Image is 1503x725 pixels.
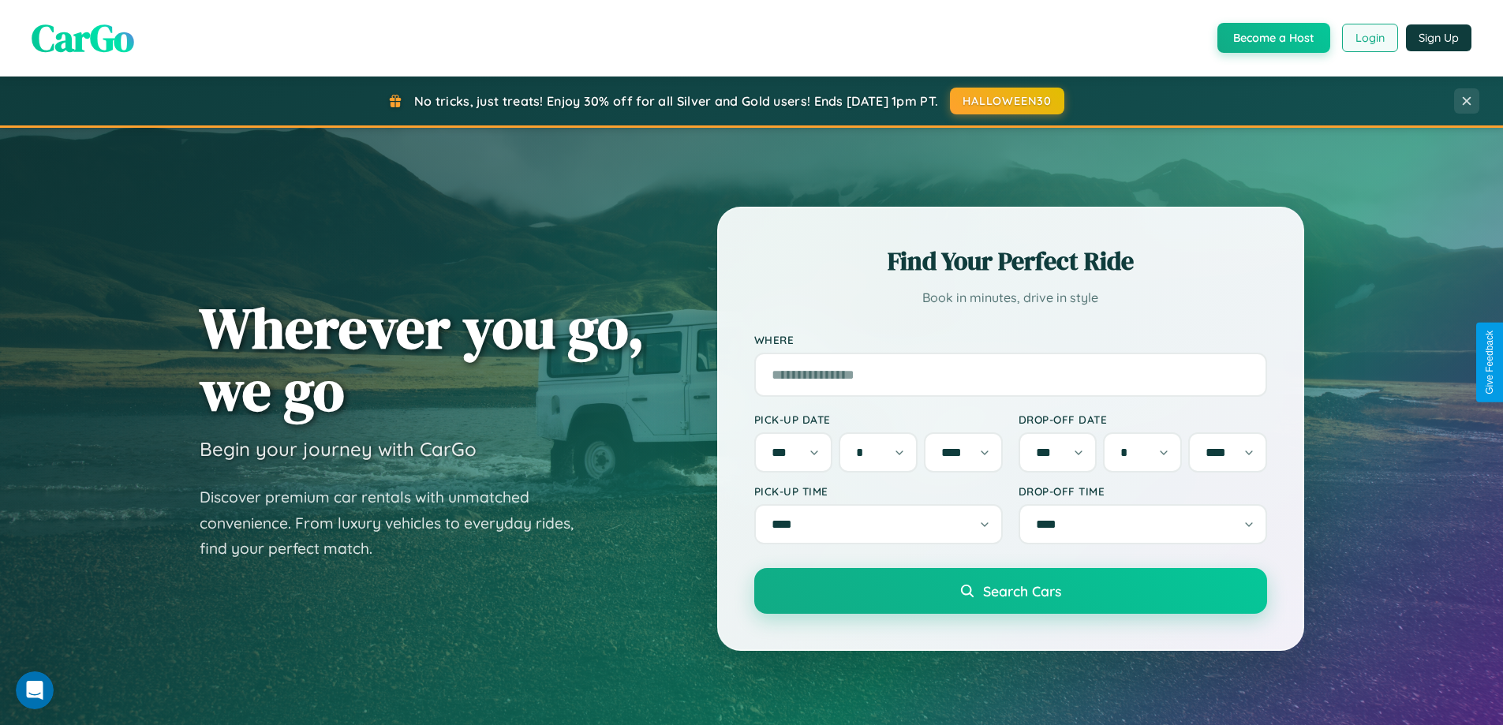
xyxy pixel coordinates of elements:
[1342,24,1398,52] button: Login
[200,484,594,562] p: Discover premium car rentals with unmatched convenience. From luxury vehicles to everyday rides, ...
[414,93,938,109] span: No tricks, just treats! Enjoy 30% off for all Silver and Gold users! Ends [DATE] 1pm PT.
[950,88,1064,114] button: HALLOWEEN30
[1019,484,1267,498] label: Drop-off Time
[754,568,1267,614] button: Search Cars
[754,484,1003,498] label: Pick-up Time
[1484,331,1495,394] div: Give Feedback
[754,286,1267,309] p: Book in minutes, drive in style
[16,671,54,709] iframe: Intercom live chat
[754,413,1003,426] label: Pick-up Date
[754,244,1267,278] h2: Find Your Perfect Ride
[32,12,134,64] span: CarGo
[1217,23,1330,53] button: Become a Host
[200,437,477,461] h3: Begin your journey with CarGo
[1406,24,1471,51] button: Sign Up
[983,582,1061,600] span: Search Cars
[200,297,645,421] h1: Wherever you go, we go
[1019,413,1267,426] label: Drop-off Date
[754,333,1267,346] label: Where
